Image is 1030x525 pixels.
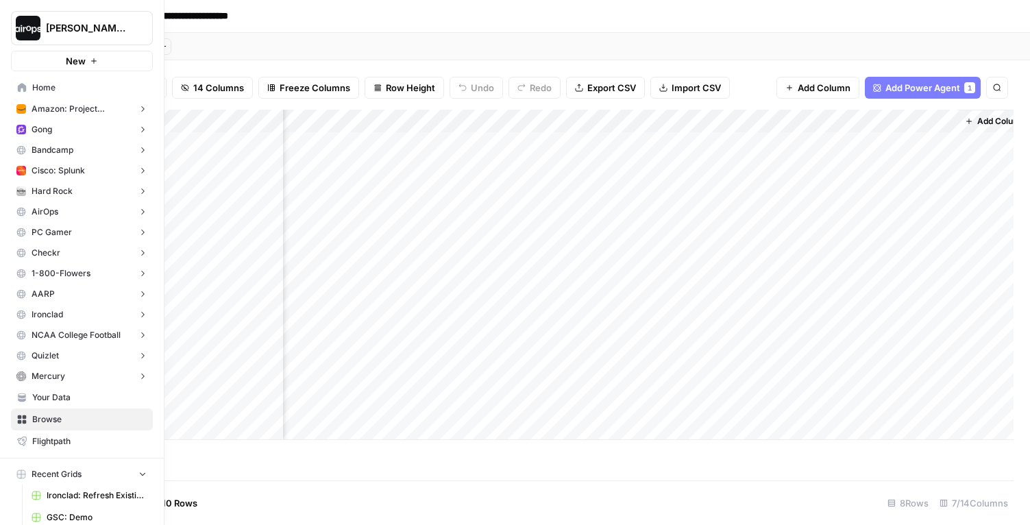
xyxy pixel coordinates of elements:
button: Quizlet [11,345,153,366]
button: Undo [450,77,503,99]
span: Add Power Agent [885,81,960,95]
span: Your Data [32,391,147,404]
button: Add Power Agent1 [865,77,981,99]
span: Undo [471,81,494,95]
button: 1-800-Flowers [11,263,153,284]
span: Bandcamp [32,144,73,156]
button: Import CSV [650,77,730,99]
button: Gong [11,119,153,140]
button: Recent Grids [11,464,153,485]
span: [PERSON_NAME]-Sandbox [46,21,129,35]
button: Ironclad [11,304,153,325]
span: Cisco: Splunk [32,164,85,177]
span: 14 Columns [193,81,244,95]
button: 14 Columns [172,77,253,99]
img: lrh2mueriarel2y2ccpycmcdkl1y [16,371,26,381]
span: Quizlet [32,350,59,362]
span: NCAA College Football [32,329,121,341]
span: AirOps [32,206,58,218]
button: Checkr [11,243,153,263]
button: Amazon: Project [PERSON_NAME] [11,99,153,119]
span: Browse [32,413,147,426]
button: Cisco: Splunk [11,160,153,181]
button: New [11,51,153,71]
a: Ironclad: Refresh Existing Content [25,485,153,506]
a: Flightpath [11,430,153,452]
span: Add 10 Rows [143,496,197,510]
button: Export CSV [566,77,645,99]
span: GSC: Demo [47,511,147,524]
button: Mercury [11,366,153,387]
span: Export CSV [587,81,636,95]
span: New [66,54,86,68]
span: Freeze Columns [280,81,350,95]
span: Flightpath [32,435,147,448]
span: Checkr [32,247,60,259]
img: oqijnz6ien5g7kxai8bzyv0u4hq9 [16,166,26,175]
img: ymbf0s9b81flv8yr6diyfuh8emo8 [16,186,26,196]
span: 1 [968,82,972,93]
button: AARP [11,284,153,304]
div: 7/14 Columns [934,492,1014,514]
span: 1-800-Flowers [32,267,90,280]
button: NCAA College Football [11,325,153,345]
div: 1 [964,82,975,93]
img: w6cjb6u2gvpdnjw72qw8i2q5f3eb [16,125,26,134]
div: 8 Rows [882,492,934,514]
span: Ironclad [32,308,63,321]
span: Redo [530,81,552,95]
button: Freeze Columns [258,77,359,99]
span: Import CSV [672,81,721,95]
button: Redo [508,77,561,99]
a: Browse [11,408,153,430]
button: AirOps [11,202,153,222]
span: Add Column [977,115,1025,127]
span: AARP [32,288,55,300]
button: Add Column [776,77,859,99]
img: Dille-Sandbox Logo [16,16,40,40]
a: Home [11,77,153,99]
img: fefp0odp4bhykhmn2t5romfrcxry [16,104,26,114]
button: Workspace: Dille-Sandbox [11,11,153,45]
button: Bandcamp [11,140,153,160]
button: PC Gamer [11,222,153,243]
button: Row Height [365,77,444,99]
span: Gong [32,123,52,136]
span: Amazon: Project [PERSON_NAME] [32,103,132,115]
span: Hard Rock [32,185,73,197]
span: PC Gamer [32,226,72,239]
a: Your Data [11,387,153,408]
span: Row Height [386,81,435,95]
button: Hard Rock [11,181,153,202]
span: Recent Grids [32,468,82,480]
span: Add Column [798,81,850,95]
span: Mercury [32,370,65,382]
span: Home [32,82,147,94]
span: Ironclad: Refresh Existing Content [47,489,147,502]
